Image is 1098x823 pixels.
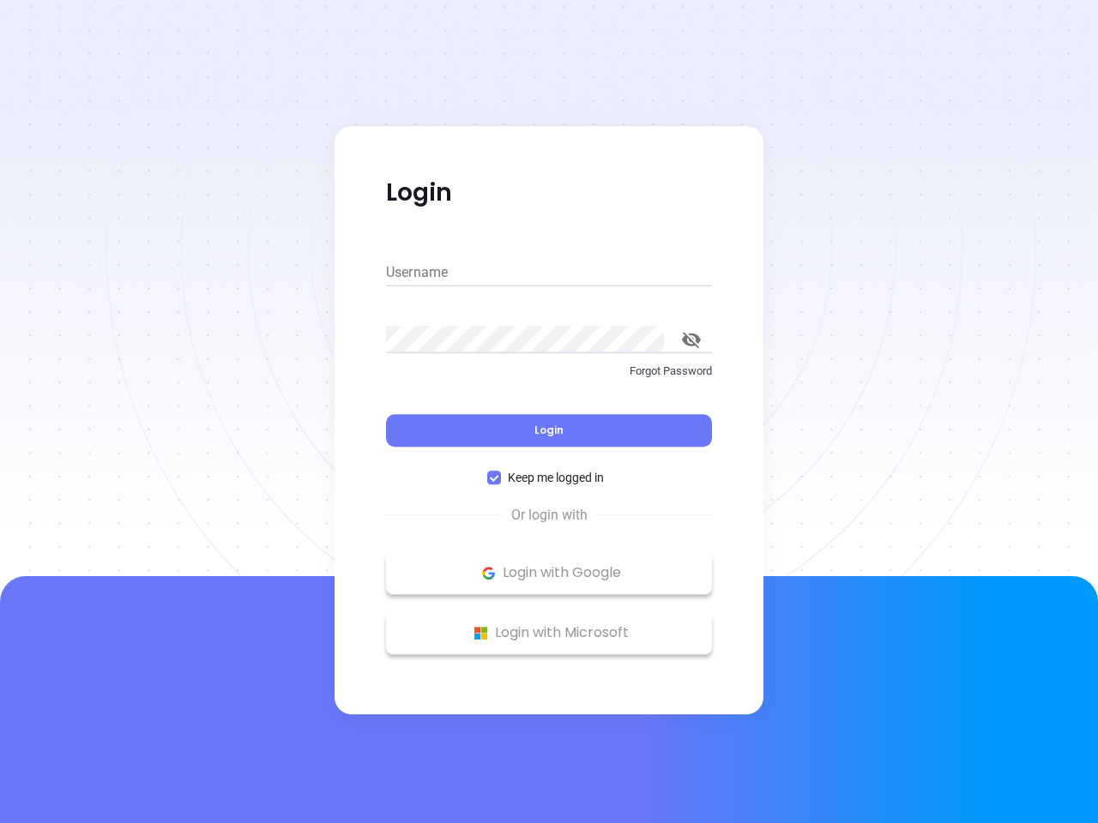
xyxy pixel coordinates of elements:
img: Microsoft Logo [470,622,492,644]
button: Login [386,414,712,447]
span: Or login with [503,505,596,526]
p: Login with Microsoft [395,620,703,646]
button: Microsoft Logo Login with Microsoft [386,611,712,654]
span: Keep me logged in [501,468,611,487]
p: Login [386,177,712,208]
p: Forgot Password [386,363,712,380]
a: Forgot Password [386,363,712,393]
button: toggle password visibility [671,319,712,360]
img: Google Logo [478,562,499,584]
p: Login with Google [395,560,703,586]
button: Google Logo Login with Google [386,551,712,594]
span: Login [534,423,564,437]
